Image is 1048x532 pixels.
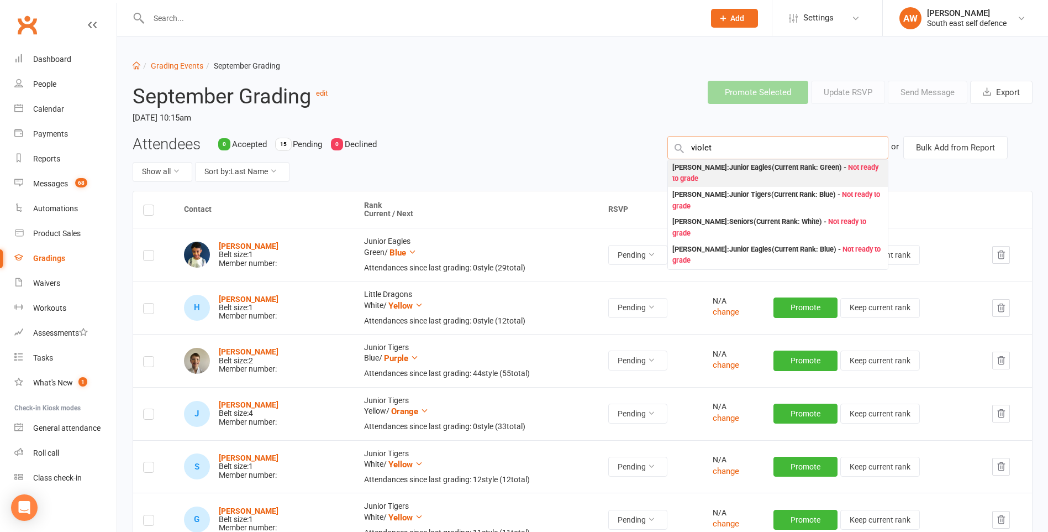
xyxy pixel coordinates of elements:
strong: [PERSON_NAME] [219,400,278,409]
div: 15 [276,138,291,150]
button: Promote [773,510,838,530]
div: Calendar [33,105,64,113]
a: Messages 68 [14,171,117,196]
div: Jasper Bradley [184,401,210,427]
button: Show all [133,162,192,182]
a: People [14,72,117,97]
span: Yellow [388,460,413,470]
span: 1 [78,377,87,387]
span: Pending [293,139,322,149]
div: Messages [33,179,68,188]
div: Tasks [33,353,53,362]
a: Waivers [14,271,117,296]
div: [PERSON_NAME] : Junior Eagles (Current Rank: Blue ) - [672,244,883,267]
th: Rank Current / Next [354,191,598,228]
div: Belt size: 1 Member number: [219,295,278,321]
div: General attendance [33,424,101,432]
a: Calendar [14,97,117,122]
h3: Attendees [133,136,201,153]
a: General attendance kiosk mode [14,416,117,441]
span: Yellow [388,513,413,523]
div: [PERSON_NAME] : Seniors (Current Rank: White ) - [672,216,883,239]
button: Pending [608,351,667,371]
a: What's New1 [14,371,117,395]
a: Grading Events [151,61,203,70]
a: [PERSON_NAME] [219,507,278,515]
div: Workouts [33,304,66,312]
div: or [891,136,899,157]
div: Dashboard [33,55,71,64]
td: Little Dragons White / [354,281,598,334]
button: Keep current rank [840,351,920,371]
button: Blue [389,246,417,259]
div: Attendances since last grading: 0 style ( 29 total) [364,264,588,272]
div: N/A [713,403,754,411]
img: Jack Atkinson [184,348,210,374]
a: Roll call [14,441,117,466]
button: Keep current rank [840,457,920,477]
button: Export [970,81,1033,104]
td: Junior Tigers White / [354,440,598,493]
div: Belt size: 1 Member number: [219,242,278,268]
div: N/A [713,509,754,517]
a: [PERSON_NAME] [219,295,278,304]
span: Accepted [232,139,267,149]
a: Gradings [14,246,117,271]
div: Assessments [33,328,88,337]
div: N/A [713,456,754,464]
button: Yellow [388,511,423,524]
th: Contact [174,191,354,228]
a: edit [316,89,328,97]
div: [PERSON_NAME] : Junior Tigers (Current Rank: Blue ) - [672,189,883,212]
a: Automations [14,196,117,221]
span: Orange [391,406,418,416]
div: N/A [713,297,754,305]
button: change [713,305,739,319]
td: Junior Tigers Yellow / [354,387,598,440]
time: [DATE] 10:15am [133,108,498,127]
span: 68 [75,178,87,187]
div: Harvey Atkinson [184,295,210,321]
span: Declined [345,139,377,149]
div: Automations [33,204,78,213]
button: change [713,411,739,425]
button: Sort by:Last Name [195,162,289,182]
div: [PERSON_NAME] : Junior Eagles (Current Rank: Green ) - [672,162,883,185]
button: change [713,465,739,478]
div: Roll call [33,448,59,457]
div: Attendances since last grading: 44 style ( 55 total) [364,369,588,378]
input: Search Members by name [667,136,888,159]
span: Settings [803,6,834,30]
a: Workouts [14,296,117,321]
a: Product Sales [14,221,117,246]
div: Waivers [33,279,60,288]
div: Open Intercom Messenger [11,494,38,521]
div: AW [899,7,921,29]
div: Gradings [33,254,65,263]
td: Junior Eagles Green / [354,228,598,281]
button: Yellow [388,458,423,471]
a: Assessments [14,321,117,346]
img: Ignacio Alonzo [184,242,210,268]
div: Payments [33,129,68,138]
button: Purple [384,352,419,365]
button: Yellow [388,299,423,312]
td: Junior Tigers Blue / [354,334,598,387]
a: [PERSON_NAME] [219,347,278,356]
a: Reports [14,147,117,171]
div: Belt size: 4 Member number: [219,401,278,426]
a: Payments [14,122,117,147]
button: Promote [773,298,838,317]
div: N/A [713,350,754,358]
div: Attendances since last grading: 0 style ( 12 total) [364,317,588,325]
div: Belt size: 1 Member number: [219,454,278,479]
div: Reports [33,154,60,163]
button: Keep current rank [840,298,920,318]
a: Clubworx [13,11,41,39]
a: [PERSON_NAME] [219,453,278,462]
button: Pending [608,298,667,318]
span: Yellow [388,301,413,311]
button: Pending [608,245,667,265]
